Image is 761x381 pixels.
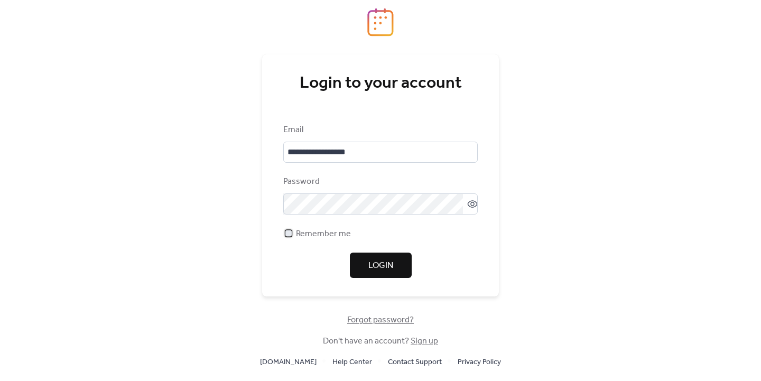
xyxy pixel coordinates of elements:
[388,356,442,369] span: Contact Support
[411,333,438,349] a: Sign up
[458,356,501,369] span: Privacy Policy
[347,317,414,323] a: Forgot password?
[367,8,394,36] img: logo
[283,175,476,188] div: Password
[332,356,372,369] span: Help Center
[350,253,412,278] button: Login
[296,228,351,240] span: Remember me
[332,355,372,368] a: Help Center
[347,314,414,327] span: Forgot password?
[388,355,442,368] a: Contact Support
[323,335,438,348] span: Don't have an account?
[260,355,317,368] a: [DOMAIN_NAME]
[283,73,478,94] div: Login to your account
[260,356,317,369] span: [DOMAIN_NAME]
[368,259,393,272] span: Login
[283,124,476,136] div: Email
[458,355,501,368] a: Privacy Policy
